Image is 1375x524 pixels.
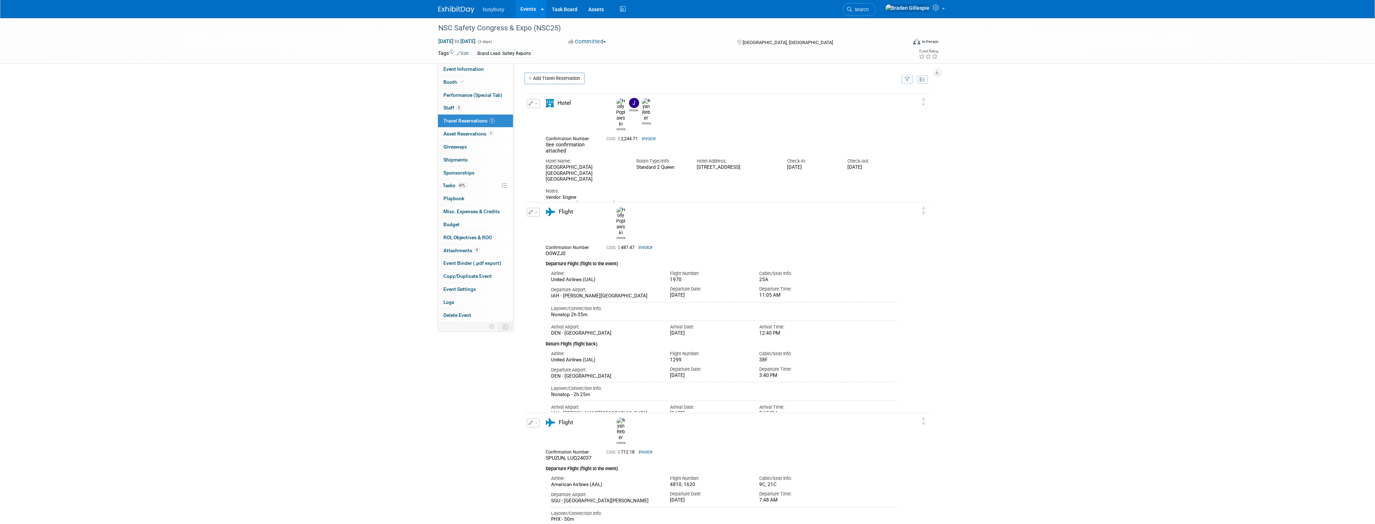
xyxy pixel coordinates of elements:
[670,270,748,277] div: Flight Number:
[444,286,476,292] span: Event Settings
[670,411,748,417] div: [DATE]
[438,141,513,153] a: Giveaways
[551,270,659,277] div: Airline:
[670,357,748,363] div: 1299
[905,77,910,82] i: Filter by Traveler
[616,127,626,131] div: Holly Poplawski
[759,324,838,330] div: Arrival Time:
[759,373,838,379] div: 3:40 PM
[438,244,513,257] a: Attachments9
[438,50,469,58] td: Tags
[759,330,838,336] div: 12:40 PM
[642,136,656,141] a: Invoice
[759,497,838,503] div: 7:48 AM
[640,98,653,125] div: Ryan Reber
[919,50,938,53] div: Event Rating
[670,330,748,336] div: [DATE]
[787,164,837,171] div: [DATE]
[546,194,897,224] div: Vendor: Engine Hotel Phone#: [PHONE_NUMBER] Refundable Breakfast is not included in this reservat...
[546,208,555,216] i: Flight
[670,366,748,373] div: Departure Date:
[616,236,626,240] div: Holly Poplawski
[607,136,621,141] span: Cost: $
[444,196,465,201] span: Playbook
[444,131,494,137] span: Asset Reservations
[759,482,838,488] div: 9C, 21C
[456,105,462,111] span: 3
[444,312,472,318] span: Delete Event
[607,245,621,250] span: Cost: $
[438,76,513,89] a: Booth
[444,222,460,227] span: Budget
[438,154,513,166] a: Shipments
[444,299,455,305] span: Logs
[444,118,495,124] span: Travel Reservations
[438,167,513,179] a: Sponsorships
[759,286,838,292] div: Departure Time:
[921,39,938,44] div: In-Person
[461,80,464,84] i: Booth reservation complete
[438,192,513,205] a: Playbook
[616,207,626,236] img: Holly Poplawski
[922,98,926,106] i: Click and drag to move item
[444,248,480,253] span: Attachments
[759,357,838,363] div: 38F
[551,498,659,504] div: SGU - [GEOGRAPHIC_DATA][PERSON_NAME]
[847,158,897,164] div: Check-out:
[551,510,897,517] div: Layover/Connection Info:
[438,218,513,231] a: Budget
[551,475,659,482] div: Airline:
[551,330,659,336] div: DEN - [GEOGRAPHIC_DATA]
[759,277,838,283] div: 25A
[551,373,659,379] div: DEN - [GEOGRAPHIC_DATA]
[546,243,596,250] div: Confirmation Number:
[551,287,659,293] div: Departure Airport:
[444,157,468,163] span: Shipments
[438,6,474,13] img: ExhibitDay
[524,73,585,84] a: Add Travel Reservation
[551,293,659,299] div: IAH - [PERSON_NAME][GEOGRAPHIC_DATA]
[922,418,926,425] i: Click and drag to move item
[670,491,748,497] div: Departure Date:
[639,245,653,250] a: Invoice
[629,108,638,112] div: Jacob Smiley
[759,351,838,357] div: Cabin/Seat Info:
[546,461,897,472] div: Departure Flight (flight to the event)
[444,209,500,214] span: Misc. Expenses & Credits
[636,164,686,170] div: Standard 2 Queen
[483,7,504,12] span: busybusy
[743,40,833,45] span: [GEOGRAPHIC_DATA], [GEOGRAPHIC_DATA]
[438,179,513,192] a: Tasks47%
[438,205,513,218] a: Misc. Expenses & Credits
[670,404,748,411] div: Arrival Date:
[444,273,492,279] span: Copy/Duplicate Event
[546,257,897,267] div: Departure Flight (flight to the event)
[476,50,533,57] div: Brand Lead: Safety Reports
[438,231,513,244] a: ROI, Objectives & ROO
[551,367,659,373] div: Departure Airport:
[438,102,513,114] a: Staff3
[444,144,467,150] span: Giveaways
[551,312,897,318] div: Nonstop 2h 35m
[759,366,838,373] div: Departure Time:
[670,292,748,298] div: [DATE]
[615,207,627,240] div: Holly Poplawski
[546,447,596,455] div: Confirmation Number:
[546,158,626,164] div: Hotel Name:
[670,286,748,292] div: Departure Date:
[670,324,748,330] div: Arrival Date:
[566,38,609,46] button: Committed
[438,89,513,102] a: Performance (Special Tab)
[546,99,554,107] i: Hotel
[639,450,653,455] a: Invoice
[616,417,626,441] img: Ryan Reber
[546,418,555,427] i: Flight
[546,250,566,256] span: O0WZJ0
[444,260,502,266] span: Event Binder (.pdf export)
[551,357,659,363] div: United Airlines (UAL)
[697,158,776,164] div: Hotel Address:
[559,209,573,215] span: Flight
[759,411,838,417] div: 7:05 PM
[759,292,838,298] div: 11:05 AM
[642,121,651,125] div: Ryan Reber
